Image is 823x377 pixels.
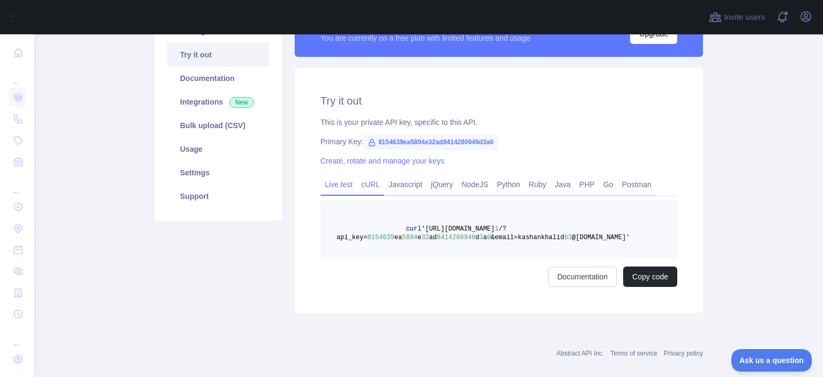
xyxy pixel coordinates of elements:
a: PHP [575,176,599,193]
div: ... [9,174,26,195]
span: 63 [564,234,572,241]
span: 8154639ea5894e32ad8414280949d3a0 [363,134,498,150]
a: Bulk upload (CSV) [167,114,269,137]
div: Primary Key: [320,136,677,147]
div: ... [9,326,26,348]
a: Java [551,176,575,193]
a: Live test [320,176,357,193]
span: @[DOMAIN_NAME]' [572,234,630,241]
div: You are currently on a free plan with limited features and usage [320,33,530,43]
h2: Try it out [320,93,677,108]
span: &email=kashankhalid [491,234,564,241]
a: Try it out [167,43,269,66]
span: 5894 [402,234,417,241]
span: '[URL][DOMAIN_NAME] [421,225,495,233]
a: Support [167,184,269,208]
a: Settings [167,161,269,184]
a: jQuery [427,176,457,193]
a: Documentation [548,267,617,287]
span: e [417,234,421,241]
span: New [229,97,254,108]
span: 0 [487,234,491,241]
div: This is your private API key, specific to this API. [320,117,677,128]
span: ad [429,234,437,241]
a: Go [599,176,618,193]
a: Documentation [167,66,269,90]
a: NodeJS [457,176,492,193]
a: Ruby [525,176,551,193]
button: Invite users [707,9,767,26]
button: Copy code [623,267,677,287]
div: ... [9,64,26,86]
span: 32 [421,234,429,241]
span: Invite users [724,11,765,24]
span: curl [406,225,422,233]
a: Terms of service [610,350,657,357]
a: Abstract API Inc. [557,350,604,357]
span: ea [394,234,402,241]
a: Integrations New [167,90,269,114]
span: 8414280949 [437,234,475,241]
a: Usage [167,137,269,161]
span: 8154639 [368,234,394,241]
a: Python [492,176,525,193]
a: Javascript [384,176,427,193]
span: 3 [479,234,483,241]
span: 1 [495,225,498,233]
span: a [483,234,487,241]
span: d [475,234,479,241]
a: cURL [357,176,384,193]
a: Postman [618,176,656,193]
a: Privacy policy [664,350,703,357]
a: Create, rotate and manage your keys [320,157,444,165]
iframe: Toggle Customer Support [731,349,812,372]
